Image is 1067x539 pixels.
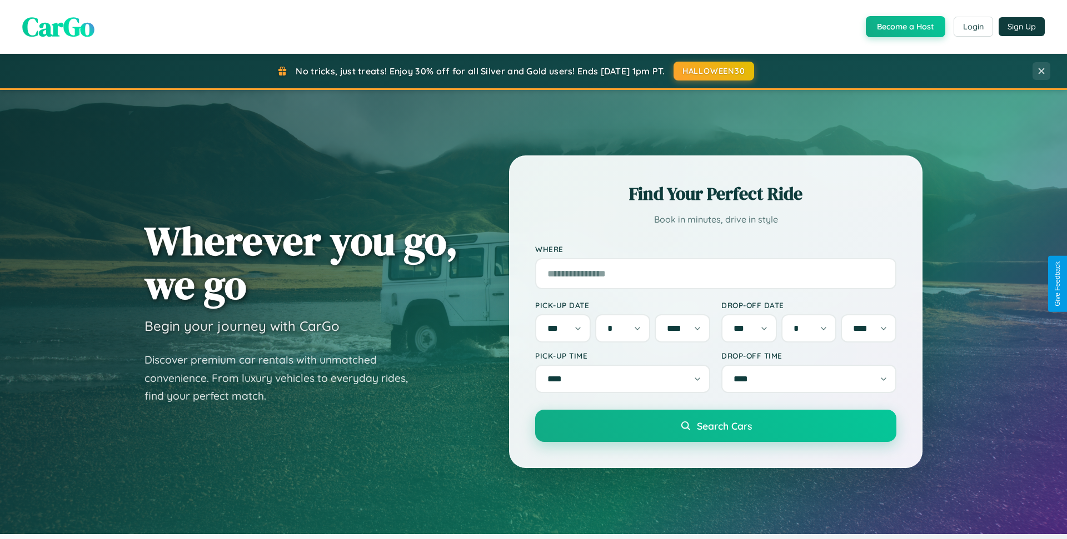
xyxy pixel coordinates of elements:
[144,318,340,334] h3: Begin your journey with CarGo
[674,62,754,80] button: HALLOWEEN30
[721,351,896,360] label: Drop-off Time
[866,16,945,37] button: Become a Host
[144,351,422,405] p: Discover premium car rentals with unmatched convenience. From luxury vehicles to everyday rides, ...
[535,351,710,360] label: Pick-up Time
[535,410,896,442] button: Search Cars
[535,244,896,254] label: Where
[296,66,665,77] span: No tricks, just treats! Enjoy 30% off for all Silver and Gold users! Ends [DATE] 1pm PT.
[721,300,896,310] label: Drop-off Date
[535,211,896,228] p: Book in minutes, drive in style
[535,300,710,310] label: Pick-up Date
[697,420,752,432] span: Search Cars
[22,8,94,45] span: CarGo
[144,219,458,306] h1: Wherever you go, we go
[535,182,896,206] h2: Find Your Perfect Ride
[999,17,1045,36] button: Sign Up
[1054,261,1061,306] div: Give Feedback
[954,17,993,37] button: Login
